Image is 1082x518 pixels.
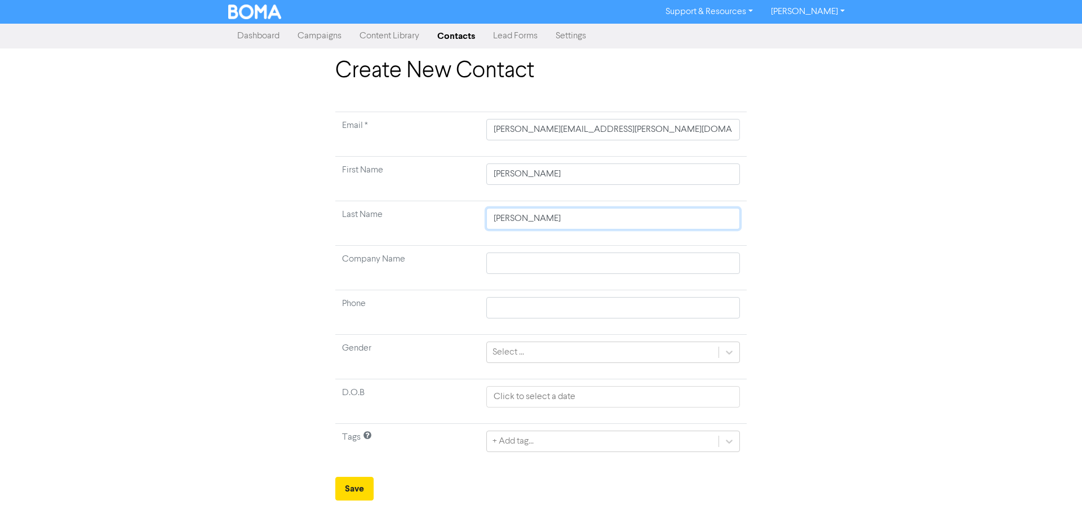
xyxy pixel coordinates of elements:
[335,57,747,85] h1: Create New Contact
[335,246,480,290] td: Company Name
[289,25,351,47] a: Campaigns
[335,379,480,424] td: D.O.B
[228,5,281,19] img: BOMA Logo
[493,346,524,359] div: Select ...
[493,435,534,448] div: + Add tag...
[335,112,480,157] td: Required
[547,25,595,47] a: Settings
[351,25,428,47] a: Content Library
[484,25,547,47] a: Lead Forms
[762,3,854,21] a: [PERSON_NAME]
[486,386,740,408] input: Click to select a date
[335,201,480,246] td: Last Name
[1026,464,1082,518] iframe: Chat Widget
[657,3,762,21] a: Support & Resources
[335,157,480,201] td: First Name
[228,25,289,47] a: Dashboard
[335,335,480,379] td: Gender
[428,25,484,47] a: Contacts
[335,424,480,468] td: Tags
[335,477,374,501] button: Save
[335,290,480,335] td: Phone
